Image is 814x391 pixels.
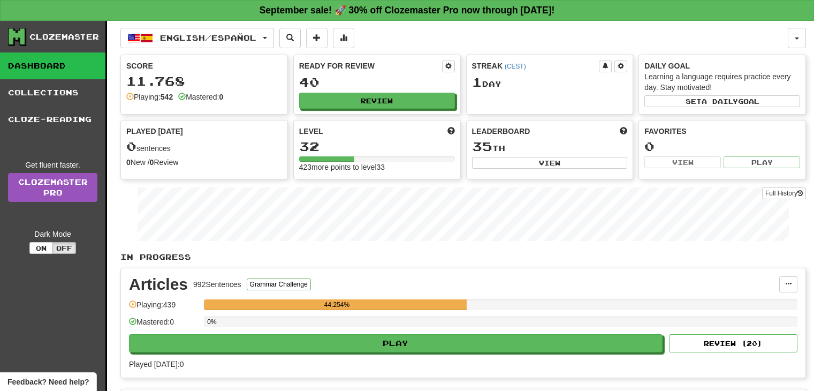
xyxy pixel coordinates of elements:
[299,93,455,109] button: Review
[279,28,301,48] button: Search sentences
[126,140,282,154] div: sentences
[178,92,223,102] div: Mastered:
[299,162,455,172] div: 423 more points to level 33
[160,33,256,42] span: English / Español
[472,76,628,89] div: Day
[126,157,282,168] div: New / Review
[161,93,173,101] strong: 542
[299,140,455,153] div: 32
[306,28,328,48] button: Add sentence to collection
[472,61,599,71] div: Streak
[129,334,663,352] button: Play
[644,156,721,168] button: View
[762,187,806,199] button: Full History
[8,160,97,170] div: Get fluent faster.
[29,32,99,42] div: Clozemaster
[644,140,800,153] div: 0
[126,139,136,154] span: 0
[207,299,467,310] div: 44.254%
[620,126,627,137] span: This week in points, UTC
[150,158,154,167] strong: 0
[669,334,797,352] button: Review (20)
[126,74,282,88] div: 11.768
[129,276,188,292] div: Articles
[472,74,482,89] span: 1
[8,229,97,239] div: Dark Mode
[472,157,628,169] button: View
[129,317,199,334] div: Mastered: 0
[644,71,800,93] div: Learning a language requires practice every day. Stay motivated!
[126,126,183,137] span: Played [DATE]
[702,97,738,105] span: a daily
[505,63,526,70] a: (CEST)
[129,299,199,317] div: Playing: 439
[126,158,131,167] strong: 0
[247,279,311,290] button: Grammar Challenge
[260,5,555,16] strong: September sale! 🚀 30% off Clozemaster Pro now through [DATE]!
[299,76,455,89] div: 40
[299,61,442,71] div: Ready for Review
[120,252,806,262] p: In Progress
[472,139,492,154] span: 35
[333,28,354,48] button: More stats
[129,360,184,369] span: Played [DATE]: 0
[219,93,223,101] strong: 0
[724,156,800,168] button: Play
[644,61,800,71] div: Daily Goal
[120,28,274,48] button: English/Español
[8,173,97,202] a: ClozemasterPro
[52,242,76,254] button: Off
[447,126,455,137] span: Score more points to level up
[126,61,282,71] div: Score
[299,126,323,137] span: Level
[644,126,800,137] div: Favorites
[472,140,628,154] div: th
[126,92,173,102] div: Playing:
[472,126,530,137] span: Leaderboard
[644,95,800,107] button: Seta dailygoal
[193,279,241,290] div: 992 Sentences
[7,377,89,387] span: Open feedback widget
[29,242,53,254] button: On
